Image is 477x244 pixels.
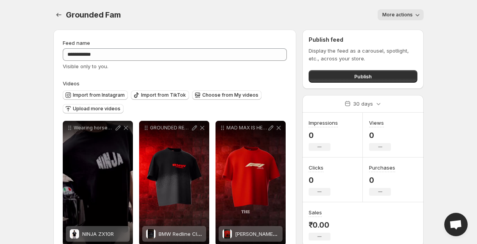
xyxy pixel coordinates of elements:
[131,90,189,100] button: Import from TikTok
[63,104,124,113] button: Upload more videos
[309,164,323,172] h3: Clicks
[369,175,395,185] p: 0
[150,125,191,131] p: GROUNDED REDLINE CLUB - 1 BMW The EYES -220 GSM - French [PERSON_NAME] -Half Tone Print - Spray E...
[309,175,330,185] p: 0
[353,100,373,108] p: 30 days
[63,40,90,46] span: Feed name
[74,125,114,131] p: Wearing horsepower riding horsepower groundedofficial
[444,213,468,236] a: Open chat
[73,106,120,112] span: Upload more videos
[159,231,203,237] span: BMW Redline Club
[354,72,372,80] span: Publish
[309,209,322,216] h3: Sales
[73,92,125,98] span: Import from Instagram
[309,131,338,140] p: 0
[82,231,114,237] span: NINJA ZX10R
[192,90,261,100] button: Choose from My videos
[235,231,294,237] span: [PERSON_NAME] Redline
[378,9,424,20] button: More actions
[63,90,128,100] button: Import from Instagram
[226,125,267,131] p: MAD MAX IS HERE
[66,10,121,19] span: Grounded Fam
[369,164,395,172] h3: Purchases
[63,80,79,87] span: Videos
[369,131,391,140] p: 0
[309,220,330,230] p: ₹0.00
[382,12,413,18] span: More actions
[309,70,417,83] button: Publish
[141,92,186,98] span: Import from TikTok
[202,92,258,98] span: Choose from My videos
[309,119,338,127] h3: Impressions
[309,36,417,44] h2: Publish feed
[53,9,64,20] button: Settings
[369,119,384,127] h3: Views
[63,63,108,69] span: Visible only to you.
[309,47,417,62] p: Display the feed as a carousel, spotlight, etc., across your store.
